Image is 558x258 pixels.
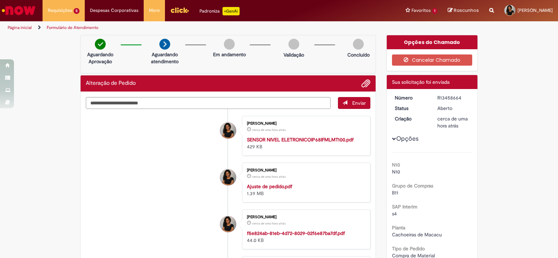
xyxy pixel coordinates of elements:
div: [PERSON_NAME] [247,168,363,172]
img: img-circle-grey.png [224,39,235,50]
p: Aguardando atendimento [148,51,182,65]
div: [PERSON_NAME] [247,121,363,126]
span: More [149,7,160,14]
h2: Alteração de Pedido Histórico de tíquete [86,80,136,87]
span: Despesas Corporativas [90,7,138,14]
div: [PERSON_NAME] [247,215,363,219]
dt: Criação [390,115,432,122]
span: 5 [74,8,80,14]
dt: Status [390,105,432,112]
span: [PERSON_NAME] [518,7,553,13]
a: Ajuste de pedido.pdf [247,183,292,190]
a: Página inicial [8,25,32,30]
time: 28/08/2025 15:25:40 [437,116,468,129]
img: img-circle-grey.png [353,39,364,50]
b: N10 [392,162,400,168]
span: cerca de uma hora atrás [437,116,468,129]
img: click_logo_yellow_360x200.png [170,5,189,15]
div: 429 KB [247,136,363,150]
a: Formulário de Atendimento [47,25,98,30]
span: N10 [392,169,400,175]
div: Aberto [437,105,470,112]
time: 28/08/2025 15:25:28 [252,175,286,179]
img: ServiceNow [1,3,37,17]
span: cerca de uma hora atrás [252,175,286,179]
time: 28/08/2025 15:25:29 [252,128,286,132]
span: Enviar [352,100,366,106]
div: Opções do Chamado [387,35,478,49]
button: Cancelar Chamado [392,54,473,66]
a: f5e824ab-81eb-4d72-8029-02f6e87ba7df.pdf [247,230,345,236]
div: 1.39 MB [247,183,363,197]
b: Planta [392,224,405,231]
span: cerca de uma hora atrás [252,221,286,226]
span: 1 [432,8,437,14]
span: Rascunhos [454,7,479,14]
b: Grupo de Compras [392,183,433,189]
div: Gabriely Da Silva Pinto [220,216,236,232]
b: Tipo de Pedido [392,245,425,252]
span: Cachoeiras de Macacu [392,231,442,238]
ul: Trilhas de página [5,21,367,34]
div: 44.0 KB [247,230,363,244]
p: +GenAi [223,7,240,15]
span: s4 [392,211,397,217]
a: Rascunhos [448,7,479,14]
div: R13458664 [437,94,470,101]
button: Adicionar anexos [361,79,370,88]
div: Padroniza [199,7,240,15]
span: B11 [392,190,398,196]
span: cerca de uma hora atrás [252,128,286,132]
img: img-circle-grey.png [288,39,299,50]
time: 28/08/2025 15:25:28 [252,221,286,226]
p: Validação [284,51,304,58]
div: Gabriely Da Silva Pinto [220,169,236,185]
span: Favoritos [412,7,431,14]
dt: Número [390,94,432,101]
button: Enviar [338,97,370,109]
b: SAP Interim [392,204,417,210]
p: Em andamento [213,51,246,58]
p: Concluído [347,51,370,58]
span: Requisições [48,7,72,14]
a: SENSOR NIVEL ELETRONICOIP68IFMLMT100.pdf [247,137,354,143]
textarea: Digite sua mensagem aqui... [86,97,331,109]
img: arrow-next.png [159,39,170,50]
img: check-circle-green.png [95,39,106,50]
div: Gabriely Da Silva Pinto [220,123,236,139]
p: Aguardando Aprovação [83,51,117,65]
span: Sua solicitação foi enviada [392,79,450,85]
div: 28/08/2025 15:25:40 [437,115,470,129]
